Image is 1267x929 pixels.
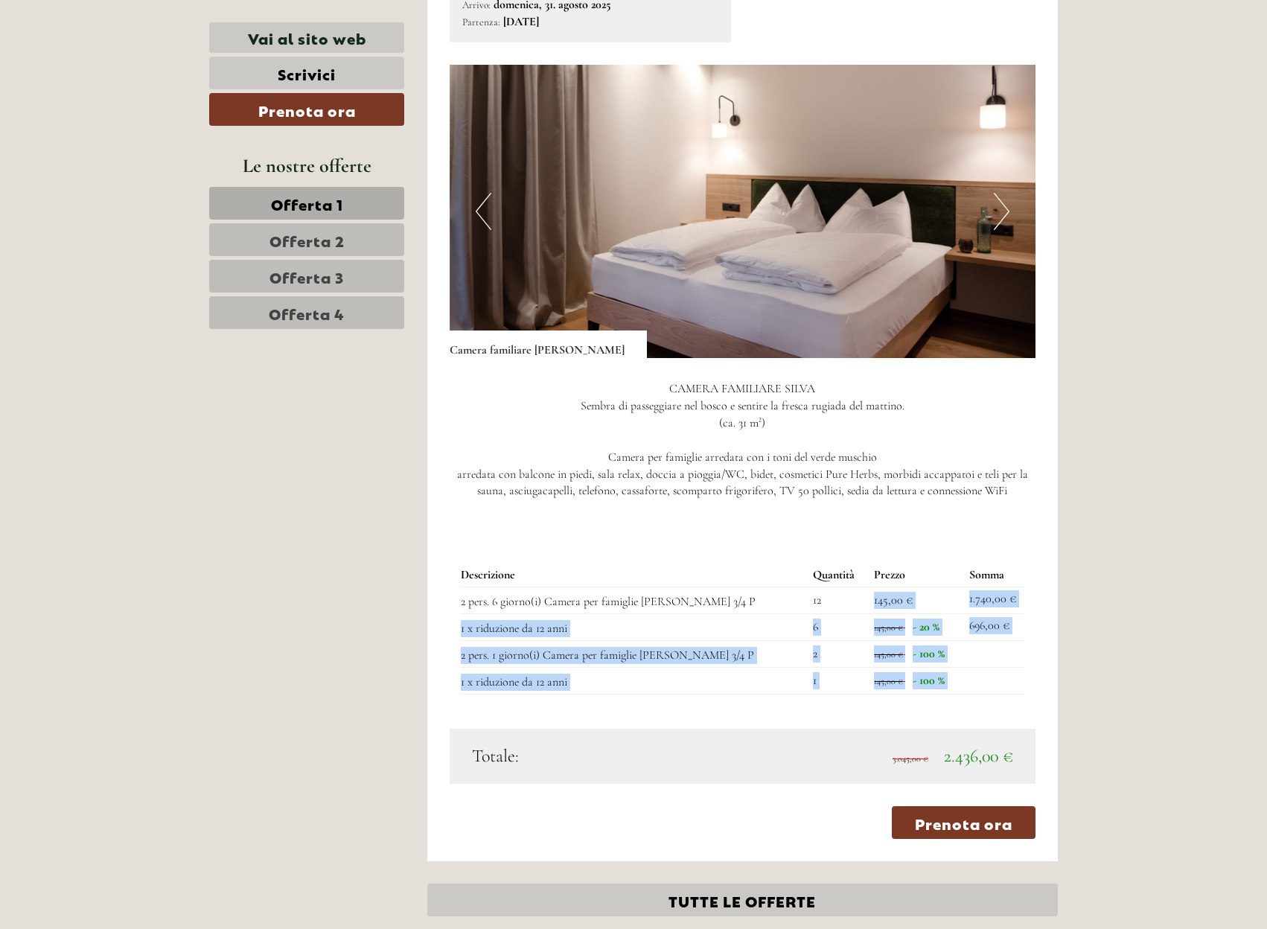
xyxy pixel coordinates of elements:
div: Agenzia Vviaggi di Givi SRL [22,206,167,218]
td: 2 pers. 1 giorno(i) Camera per famiglie [PERSON_NAME] 3/4 P [461,640,807,667]
td: 2 [807,640,869,667]
button: Invia [499,386,587,418]
p: CAMERA FAMILIARE SILVA Sembra di passeggiare nel bosco e sentire la fresca rugiada del mattino. (... [450,380,1036,499]
div: La pensione che offriamo e a 3/4. Incluso colazione, un piccolo snack al pomeriggio e la cena. [282,138,575,199]
td: 1 x riduzione da 12 anni [461,667,807,694]
span: 2.436,00 € [944,745,1013,767]
div: Lei [388,43,564,55]
div: Lei [290,141,564,153]
div: Agenzia Vviaggi di Givi SRL [22,92,287,103]
div: Totale: [461,744,743,769]
div: giovedì [261,11,326,36]
small: 15:03 [388,72,564,83]
td: 696,00 € [963,613,1024,640]
span: - 20 % [913,619,939,634]
a: TUTTE LE OFFERTE [427,884,1059,916]
span: Offerta 4 [269,302,345,323]
span: 145,00 € [874,622,903,633]
img: image [450,65,1036,358]
td: 1 [807,667,869,694]
th: Descrizione [461,564,807,587]
th: Somma [963,564,1024,587]
th: Quantità [807,564,869,587]
small: Partenza: [462,16,500,28]
span: 145,00 € [874,593,913,607]
div: Le quote sono commissionabili? [11,203,175,249]
span: 145,00 € [874,649,903,660]
div: Le nostre offerte [209,152,404,179]
span: Offerta 2 [269,229,345,250]
a: Prenota ora [892,806,1035,839]
button: Previous [476,193,491,230]
span: 3.045,00 € [893,753,928,764]
td: 6 [807,613,869,640]
div: Camera familiare [PERSON_NAME] [450,331,647,359]
span: Offerta 1 [271,193,343,214]
td: 2 pers. 6 giorno(i) Camera per famiglie [PERSON_NAME] 3/4 P [461,587,807,614]
th: Prezzo [868,564,963,587]
span: Offerta 3 [269,266,344,287]
span: 145,00 € [874,676,903,686]
b: [DATE] [503,14,539,29]
div: Buon giorno, come possiamo aiutarla? [380,40,575,86]
small: 15:16 [22,235,167,246]
a: Prenota ora [209,93,404,126]
a: Scrivici [209,57,404,89]
button: Next [994,193,1009,230]
span: - 100 % [913,646,945,661]
small: 15:04 [22,121,287,131]
td: 1.740,00 € [963,587,1024,614]
small: 15:14 [290,187,564,197]
div: Buongiorno possibile avere la quotazione mezza pensione? [11,89,295,134]
td: 12 [807,587,869,614]
span: - 100 % [913,673,945,688]
a: Vai al sito web [209,22,404,53]
td: 1 x riduzione da 12 anni [461,613,807,640]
